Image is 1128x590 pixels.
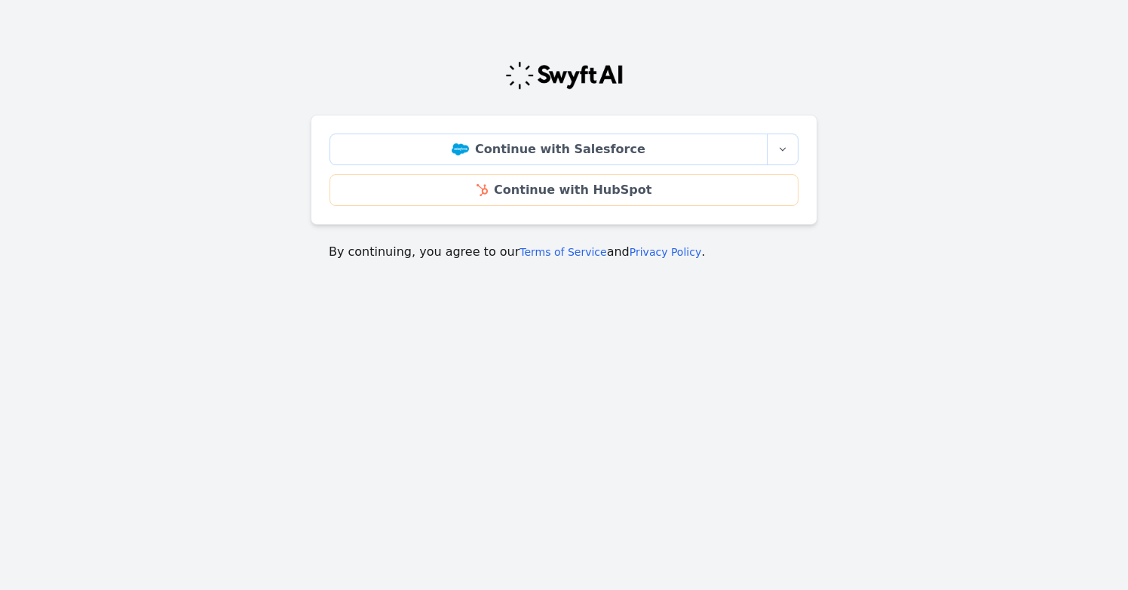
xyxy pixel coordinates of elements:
[630,246,701,258] a: Privacy Policy
[330,134,768,165] a: Continue with Salesforce
[520,246,606,258] a: Terms of Service
[452,143,469,155] img: Salesforce
[329,243,799,261] p: By continuing, you agree to our and .
[477,184,488,196] img: HubSpot
[330,174,798,206] a: Continue with HubSpot
[504,60,624,91] img: Swyft Logo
